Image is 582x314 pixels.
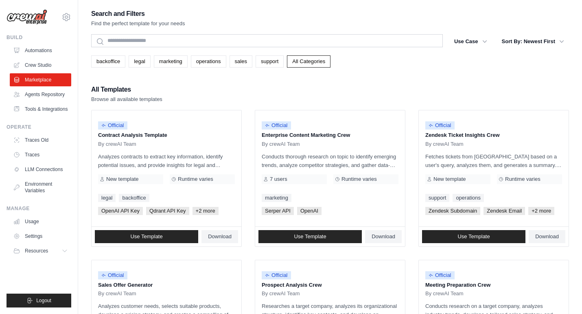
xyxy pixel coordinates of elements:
span: Use Template [457,233,490,240]
p: Enterprise Content Marketing Crew [262,131,398,139]
a: All Categories [287,55,330,68]
button: Sort By: Newest First [497,34,569,49]
span: Resources [25,248,48,254]
span: By crewAI Team [98,141,136,147]
span: By crewAI Team [98,290,136,297]
p: Analyzes contracts to extract key information, identify potential issues, and provide insights fo... [98,152,235,169]
a: marketing [154,55,188,68]
span: +2 more [528,207,554,215]
span: Use Template [130,233,162,240]
a: Crew Studio [10,59,71,72]
span: Zendesk Subdomain [425,207,480,215]
div: Manage [7,205,71,212]
span: +2 more [193,207,219,215]
a: marketing [262,194,291,202]
a: backoffice [119,194,149,202]
a: operations [191,55,226,68]
a: Download [529,230,565,243]
span: By crewAI Team [262,141,300,147]
span: By crewAI Team [425,290,464,297]
a: Marketplace [10,73,71,86]
span: 7 users [270,176,287,182]
span: By crewAI Team [425,141,464,147]
span: Runtime varies [178,176,213,182]
p: Find the perfect template for your needs [91,20,185,28]
p: Browse all available templates [91,95,162,103]
span: Download [535,233,559,240]
h2: All Templates [91,84,162,95]
a: Use Template [95,230,198,243]
span: Official [98,271,127,279]
div: Build [7,34,71,41]
a: support [256,55,284,68]
span: Logout [36,297,51,304]
a: Settings [10,230,71,243]
span: Qdrant API Key [146,207,189,215]
a: Traces [10,148,71,161]
a: Automations [10,44,71,57]
p: Sales Offer Generator [98,281,235,289]
a: support [425,194,449,202]
span: By crewAI Team [262,290,300,297]
span: Runtime varies [341,176,377,182]
a: Download [201,230,238,243]
a: Tools & Integrations [10,103,71,116]
span: Zendesk Email [484,207,525,215]
span: Official [262,121,291,130]
span: OpenAI API Key [98,207,143,215]
a: operations [453,194,484,202]
div: Operate [7,124,71,130]
span: New template [106,176,138,182]
span: OpenAI [297,207,322,215]
p: Prospect Analysis Crew [262,281,398,289]
a: Agents Repository [10,88,71,101]
p: Fetches tickets from [GEOGRAPHIC_DATA] based on a user's query, analyzes them, and generates a su... [425,152,562,169]
a: Traces Old [10,134,71,147]
a: Use Template [258,230,362,243]
p: Contract Analysis Template [98,131,235,139]
a: Environment Variables [10,178,71,197]
p: Conducts thorough research on topic to identify emerging trends, analyze competitor strategies, a... [262,152,398,169]
span: Official [425,271,455,279]
span: Official [98,121,127,130]
button: Logout [7,294,71,307]
span: New template [433,176,466,182]
a: sales [230,55,252,68]
a: backoffice [91,55,125,68]
a: Download [365,230,402,243]
span: Runtime varies [505,176,540,182]
span: Download [372,233,395,240]
a: legal [129,55,150,68]
span: Use Template [294,233,326,240]
p: Zendesk Ticket Insights Crew [425,131,562,139]
button: Use Case [449,34,492,49]
span: Serper API [262,207,294,215]
a: LLM Connections [10,163,71,176]
img: Logo [7,9,47,25]
a: Usage [10,215,71,228]
span: Official [262,271,291,279]
button: Resources [10,244,71,257]
span: Official [425,121,455,130]
a: legal [98,194,116,202]
h2: Search and Filters [91,8,185,20]
a: Use Template [422,230,525,243]
span: Download [208,233,232,240]
p: Meeting Preparation Crew [425,281,562,289]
